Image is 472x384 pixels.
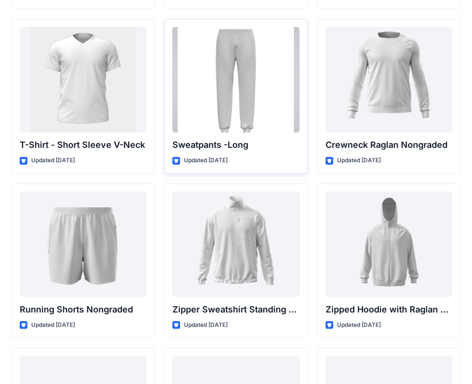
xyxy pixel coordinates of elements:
[172,192,299,297] a: Zipper Sweatshirt Standing Collar Nongraded
[31,320,75,330] p: Updated [DATE]
[172,303,299,316] p: Zipper Sweatshirt Standing Collar Nongraded
[20,27,146,132] a: T-Shirt - Short Sleeve V-Neck
[326,303,452,316] p: Zipped Hoodie with Raglan Sleeve Nongraded
[172,138,299,152] p: Sweatpants -Long
[31,156,75,166] p: Updated [DATE]
[326,27,452,132] a: Crewneck Raglan Nongraded
[326,138,452,152] p: Crewneck Raglan Nongraded
[337,156,381,166] p: Updated [DATE]
[337,320,381,330] p: Updated [DATE]
[20,192,146,297] a: Running Shorts Nongraded
[20,303,146,316] p: Running Shorts Nongraded
[172,27,299,132] a: Sweatpants -Long
[184,320,228,330] p: Updated [DATE]
[20,138,146,152] p: T-Shirt - Short Sleeve V-Neck
[326,192,452,297] a: Zipped Hoodie with Raglan Sleeve Nongraded
[184,156,228,166] p: Updated [DATE]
